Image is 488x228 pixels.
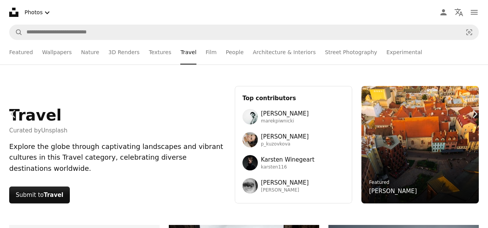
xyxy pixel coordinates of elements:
img: Avatar of user Francesco Ungaro [242,178,258,193]
span: [PERSON_NAME] [261,187,309,193]
a: Avatar of user Polina Kuzovkova[PERSON_NAME]p_kuzovkova [242,132,345,147]
span: marekpiwnicki [261,118,309,124]
button: Select asset type [21,5,55,20]
a: Textures [149,40,171,64]
a: [PERSON_NAME] [369,187,417,196]
span: p_kuzovkova [261,141,309,147]
a: Film [206,40,216,64]
img: Avatar of user Marek Piwnicki [242,109,258,124]
a: Next [461,77,488,151]
a: Wallpapers [42,40,72,64]
form: Find visuals sitewide [9,25,479,40]
h1: Travel [9,106,68,124]
a: 3D Renders [109,40,140,64]
a: Experimental [386,40,422,64]
button: Visual search [460,25,478,40]
span: [PERSON_NAME] [261,132,309,141]
button: Submit toTravel [9,187,70,203]
a: Featured [369,180,389,185]
button: Search Unsplash [10,25,23,40]
a: People [226,40,244,64]
span: Karsten Winegeart [261,155,315,164]
h3: Top contributors [242,94,345,103]
div: Explore the globe through captivating landscapes and vibrant cultures in this Travel category, ce... [9,141,226,174]
img: Avatar of user Karsten Winegeart [242,155,258,170]
a: Avatar of user Karsten WinegeartKarsten Winegeartkarsten116 [242,155,345,170]
a: Home — Unsplash [9,8,18,17]
a: Featured [9,40,33,64]
a: Nature [81,40,99,64]
img: Avatar of user Polina Kuzovkova [242,132,258,147]
strong: Travel [44,192,63,198]
a: Street Photography [325,40,377,64]
a: Avatar of user Francesco Ungaro[PERSON_NAME][PERSON_NAME] [242,178,345,193]
span: [PERSON_NAME] [261,178,309,187]
span: [PERSON_NAME] [261,109,309,118]
a: Log in / Sign up [436,5,451,20]
a: Architecture & Interiors [253,40,316,64]
a: Unsplash [41,127,68,134]
a: Avatar of user Marek Piwnicki[PERSON_NAME]marekpiwnicki [242,109,345,124]
button: Menu [467,5,482,20]
span: Curated by [9,126,68,135]
button: Language [451,5,467,20]
span: karsten116 [261,164,315,170]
